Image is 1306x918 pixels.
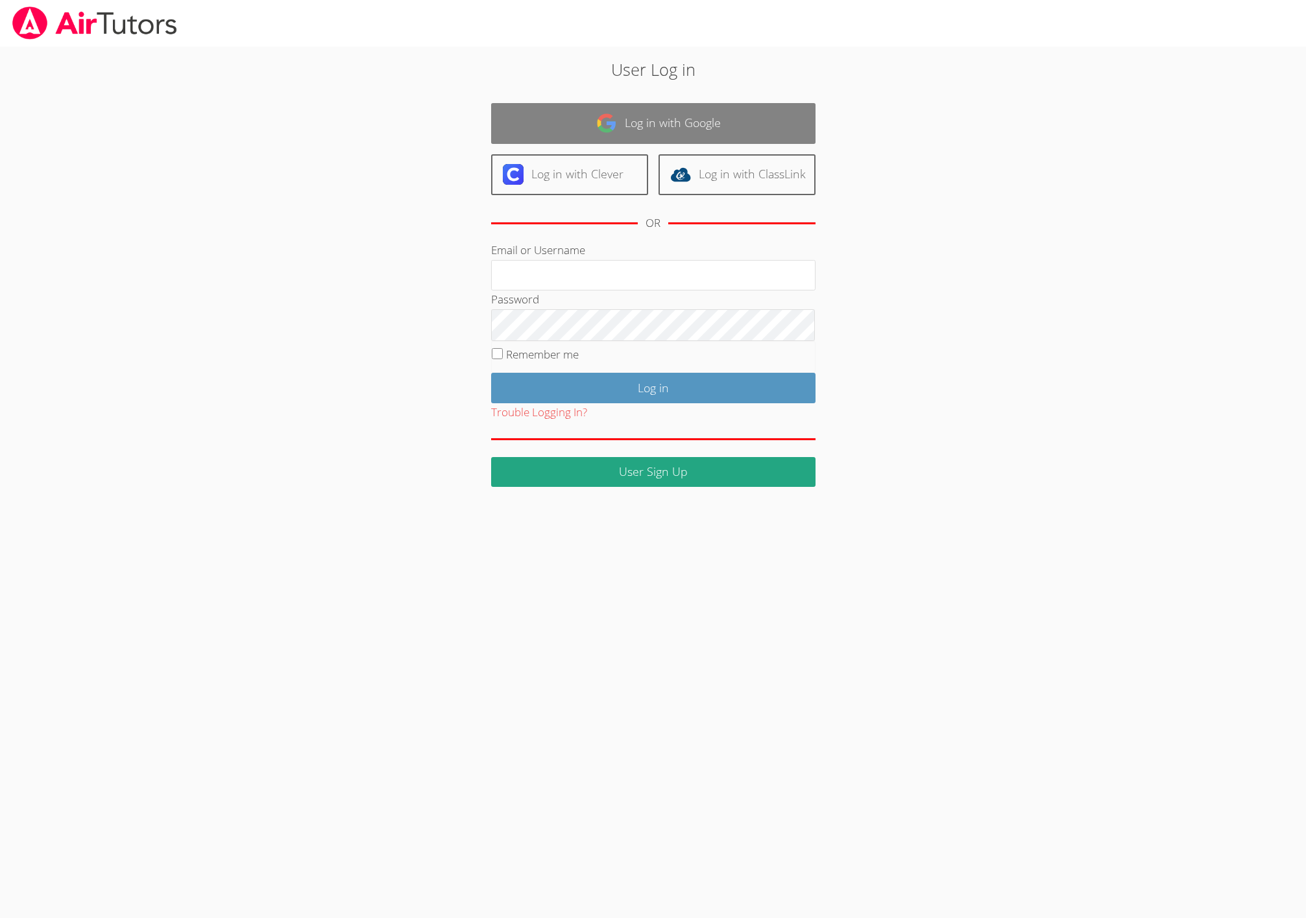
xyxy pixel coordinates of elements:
[659,154,816,195] a: Log in with ClassLink
[491,403,587,422] button: Trouble Logging In?
[491,457,816,488] a: User Sign Up
[646,214,660,233] div: OR
[491,103,816,144] a: Log in with Google
[491,292,539,307] label: Password
[670,164,691,185] img: classlink-logo-d6bb404cc1216ec64c9a2012d9dc4662098be43eaf13dc465df04b49fa7ab582.svg
[300,57,1006,82] h2: User Log in
[596,113,617,134] img: google-logo-50288ca7cdecda66e5e0955fdab243c47b7ad437acaf1139b6f446037453330a.svg
[491,373,816,403] input: Log in
[491,154,648,195] a: Log in with Clever
[491,242,585,257] label: Email or Username
[506,347,579,362] label: Remember me
[503,164,524,185] img: clever-logo-6eab21bc6e7a338710f1a6ff85c0baf02591cd810cc4098c63d3a4b26e2feb20.svg
[11,6,178,40] img: airtutors_banner-c4298cdbf04f3fff15de1276eac7730deb9818008684d7c2e4769d2f7ddbe033.png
